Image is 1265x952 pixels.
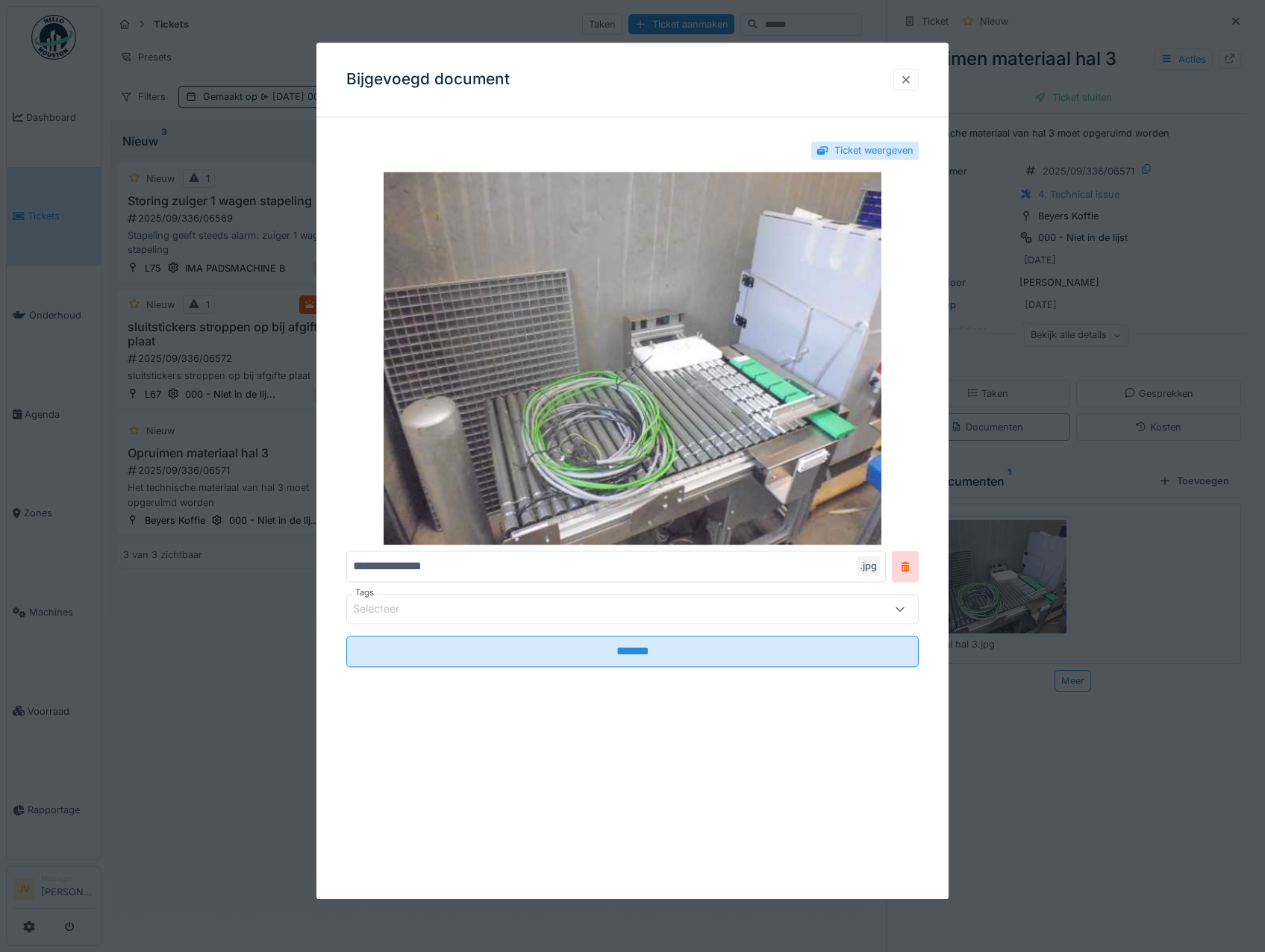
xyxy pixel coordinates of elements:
[352,587,377,600] label: Tags
[857,557,880,577] div: .jpg
[353,601,420,618] div: Selecteer
[346,70,510,89] h3: Bijgevoegd document
[834,143,913,157] div: Ticket weergeven
[346,172,919,545] img: f0d9a15c-6d7e-4955-be24-91cd89274a13-Materiaal%20hal%203.jpg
